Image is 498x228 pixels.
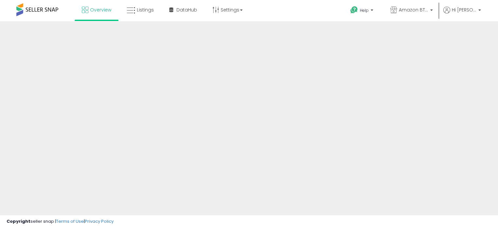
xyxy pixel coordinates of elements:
span: DataHub [176,7,197,13]
strong: Copyright [7,218,30,224]
a: Privacy Policy [85,218,114,224]
span: Overview [90,7,111,13]
span: Amazon BTG [399,7,428,13]
span: Help [360,8,369,13]
span: Listings [137,7,154,13]
div: seller snap | | [7,218,114,225]
a: Hi [PERSON_NAME] [443,7,481,21]
a: Help [345,1,380,21]
i: Get Help [350,6,358,14]
a: Terms of Use [56,218,84,224]
span: Hi [PERSON_NAME] [452,7,476,13]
